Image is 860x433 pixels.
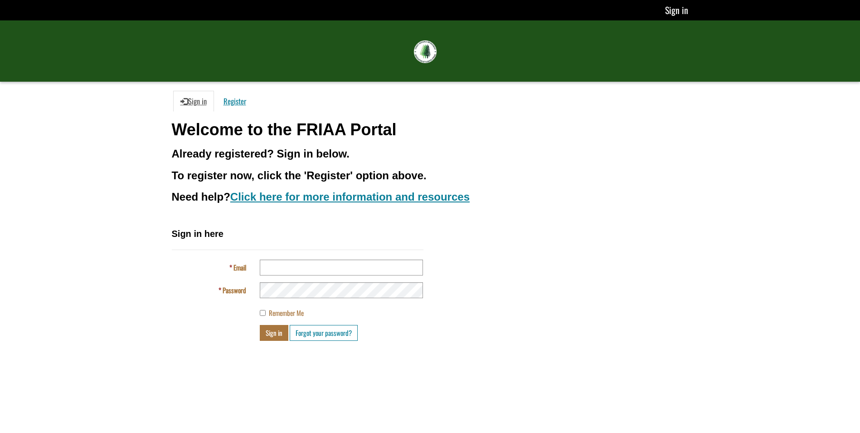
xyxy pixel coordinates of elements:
span: Email [233,262,246,272]
img: FRIAA Submissions Portal [414,40,437,63]
a: Sign in [173,91,214,112]
span: Remember Me [269,308,304,318]
h3: Already registered? Sign in below. [172,148,689,160]
span: Sign in here [172,229,224,239]
a: Register [216,91,253,112]
a: Click here for more information and resources [230,191,470,203]
h1: Welcome to the FRIAA Portal [172,121,689,139]
span: Password [223,285,246,295]
h3: Need help? [172,191,689,203]
input: Remember Me [260,310,266,316]
a: Sign in [665,3,688,17]
a: Forgot your password? [290,325,358,341]
h3: To register now, click the 'Register' option above. [172,170,689,182]
button: Sign in [260,325,288,341]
